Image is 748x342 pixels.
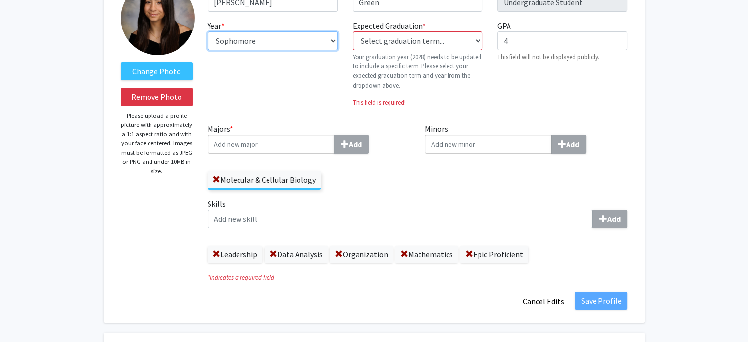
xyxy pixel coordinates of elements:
[551,135,586,154] button: Minors
[7,298,42,335] iframe: Chat
[497,53,599,61] small: This field will not be displayed publicly.
[425,135,552,154] input: MinorsAdd
[208,20,225,31] label: Year
[425,123,628,154] label: Minors
[121,62,193,80] label: ChangeProfile Picture
[334,135,369,154] button: Majors*
[208,198,627,228] label: Skills
[566,139,579,149] b: Add
[460,246,528,263] label: Epic Proficient
[349,139,362,149] b: Add
[497,20,511,31] label: GPA
[208,171,321,188] label: Molecular & Cellular Biology
[395,246,458,263] label: Mathematics
[265,246,328,263] label: Data Analysis
[208,273,627,282] i: Indicates a required field
[353,52,482,90] p: Your graduation year (2028) needs to be updated to include a specific term. Please select your ex...
[353,20,426,31] label: Expected Graduation
[121,111,193,176] p: Please upload a profile picture with approximately a 1:1 aspect ratio and with your face centered...
[121,88,193,106] button: Remove Photo
[516,292,570,311] button: Cancel Edits
[353,98,482,107] p: This field is required!
[592,210,627,228] button: Skills
[330,246,393,263] label: Organization
[208,210,593,228] input: SkillsAdd
[208,123,410,154] label: Majors
[607,214,620,224] b: Add
[208,246,262,263] label: Leadership
[575,292,627,310] button: Save Profile
[208,135,334,154] input: Majors*Add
